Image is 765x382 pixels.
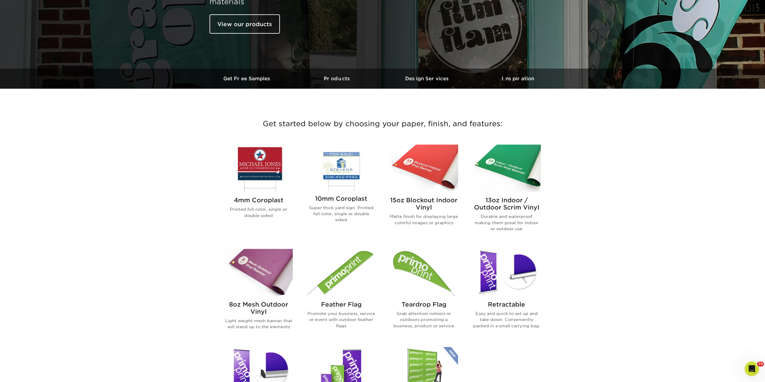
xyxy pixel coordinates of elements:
[473,249,541,340] a: Retractable Banner Stands Retractable Easy and quick to set up and take down. Conveniently packed...
[473,145,541,241] a: 13oz Indoor / Outdoor Scrim Vinyl Banners 13oz Indoor / Outdoor Scrim Vinyl Durable and waterproo...
[202,69,292,89] a: Get Free Samples
[225,318,293,330] p: Light weight mesh banner that will stand up to the elements
[307,195,375,202] h2: 10mm Coroplast
[225,249,293,296] img: 8oz Mesh Outdoor Vinyl Banners
[473,76,563,81] h3: Inspiration
[390,197,458,211] h2: 15oz Blockout Indoor Vinyl
[225,301,293,315] h2: 8oz Mesh Outdoor Vinyl
[307,145,375,190] img: 10mm Coroplast Signs
[757,362,764,366] span: 10
[307,249,375,340] a: Feather Flag Flags Feather Flag Promote your business, service or event with outdoor feather flags
[473,197,541,211] h2: 13oz Indoor / Outdoor Scrim Vinyl
[292,76,383,81] h3: Products
[225,197,293,204] h2: 4mm Coroplast
[390,145,458,241] a: 15oz Blockout Indoor Vinyl Banners 15oz Blockout Indoor Vinyl Matte finish for displaying large c...
[225,206,293,219] p: Printed full color, single or double sided
[473,145,541,192] img: 13oz Indoor / Outdoor Scrim Vinyl Banners
[202,76,292,81] h3: Get Free Samples
[745,362,759,376] iframe: Intercom live chat
[383,69,473,89] a: Design Services
[390,301,458,308] h2: Teardrop Flag
[225,145,293,241] a: 4mm Coroplast Signs 4mm Coroplast Printed full color, single or double sided
[390,145,458,192] img: 15oz Blockout Indoor Vinyl Banners
[390,249,458,340] a: Teardrop Flag Flags Teardrop Flag Grab attention indoors or outdoors promoting a business, produc...
[443,347,458,365] img: New Product
[473,69,563,89] a: Inspiration
[390,249,458,296] img: Teardrop Flag Flags
[207,110,558,137] h3: Get started below by choosing your paper, finish, and features:
[390,213,458,226] p: Matte finish for displaying large colorful images or graphics
[307,145,375,241] a: 10mm Coroplast Signs 10mm Coroplast Super thick yard sign. Printed full color, single or double s...
[307,310,375,329] p: Promote your business, service or event with outdoor feather flags
[390,310,458,329] p: Grab attention indoors or outdoors promoting a business, product or service
[225,145,293,192] img: 4mm Coroplast Signs
[473,249,541,296] img: Retractable Banner Stands
[307,301,375,308] h2: Feather Flag
[473,213,541,232] p: Durable and waterproof making them great for indoor or outdoor use
[225,249,293,340] a: 8oz Mesh Outdoor Vinyl Banners 8oz Mesh Outdoor Vinyl Light weight mesh banner that will stand up...
[383,76,473,81] h3: Design Services
[307,205,375,223] p: Super thick yard sign. Printed full color, single or double sided
[473,310,541,329] p: Easy and quick to set up and take down. Conveniently packed in a small carrying bag.
[210,14,280,34] a: View our products
[307,249,375,296] img: Feather Flag Flags
[292,69,383,89] a: Products
[473,301,541,308] h2: Retractable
